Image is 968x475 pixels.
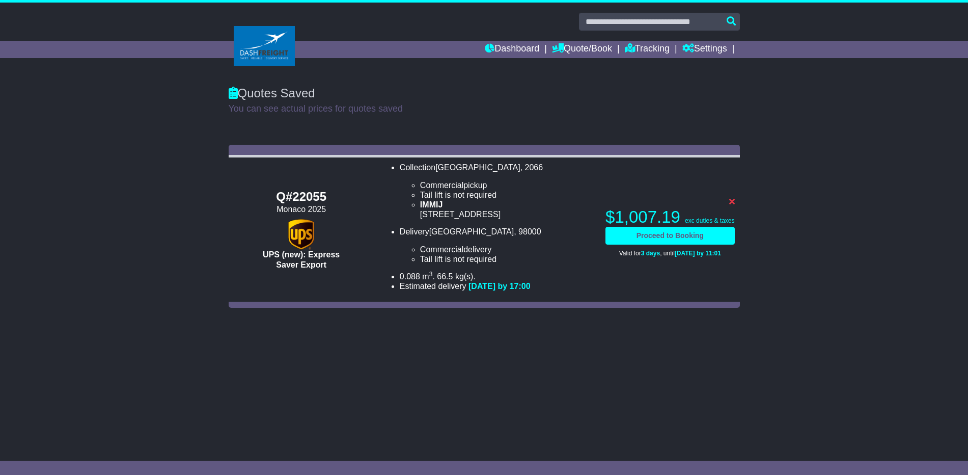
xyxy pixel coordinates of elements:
span: [DATE] by 11:01 [675,250,721,257]
sup: 3 [429,271,433,278]
span: m . [422,272,434,281]
li: Collection [400,163,595,219]
span: 66.5 [437,272,453,281]
p: You can see actual prices for quotes saved [229,103,740,115]
span: Commercial [420,181,463,190]
div: [STREET_ADDRESS] [420,209,595,219]
li: Estimated delivery [400,281,595,291]
div: Monaco 2025 [234,204,369,214]
li: pickup [420,180,595,190]
span: 1,007.19 [615,207,680,226]
span: , 2066 [520,163,543,172]
a: Tracking [625,41,670,58]
li: Delivery [400,227,595,264]
span: , 98000 [514,227,541,236]
li: delivery [420,245,595,254]
div: Q#22055 [234,190,369,204]
li: Tail lift is not required [420,254,595,264]
span: kg(s). [455,272,476,281]
span: [GEOGRAPHIC_DATA] [429,227,514,236]
span: [GEOGRAPHIC_DATA] [435,163,520,172]
div: Quotes Saved [229,86,740,101]
a: Settings [682,41,727,58]
p: Valid for , until [605,250,734,257]
span: Commercial [420,245,463,254]
span: [DATE] by 17:00 [468,282,531,291]
li: Tail lift is not required [420,190,595,200]
a: Dashboard [485,41,539,58]
span: UPS (new): Express Saver Export [263,250,340,269]
span: exc duties & taxes [685,217,734,224]
a: Quote/Book [552,41,612,58]
span: 3 days [641,250,660,257]
div: IMMIJ [420,200,595,209]
a: Proceed to Booking [605,227,734,245]
span: $ [605,207,680,226]
span: 0.088 [400,272,420,281]
img: UPS (new): Express Saver Export [288,219,314,250]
